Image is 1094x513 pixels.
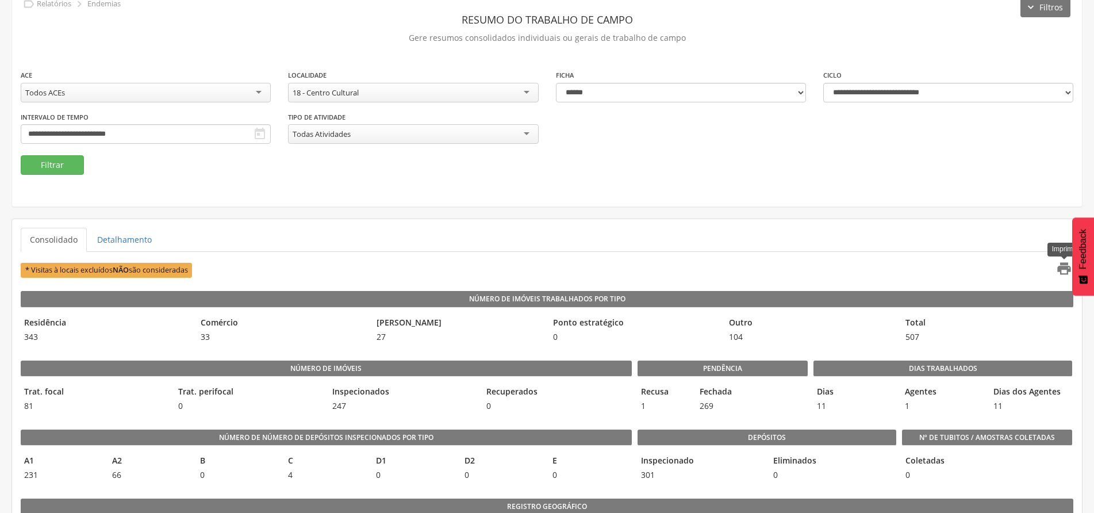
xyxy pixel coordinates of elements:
legend: Trat. perifocal [175,386,323,399]
span: 0 [461,469,543,481]
label: ACE [21,71,32,80]
span: 231 [21,469,103,481]
span: * Visitas à locais excluídos são consideradas [21,263,192,277]
legend: Depósitos [638,430,896,446]
span: 0 [770,469,896,481]
span: 301 [638,469,764,481]
span: 269 [696,400,749,412]
legend: Pendência [638,361,808,377]
span: 0 [197,469,279,481]
legend: Número de Imóveis Trabalhados por Tipo [21,291,1073,307]
b: NÃO [113,265,129,275]
legend: Inspecionado [638,455,764,468]
span: 66 [109,469,191,481]
div: Todas Atividades [293,129,351,139]
legend: E [549,455,631,468]
span: 4 [285,469,367,481]
i:  [1056,261,1072,277]
legend: Dias Trabalhados [813,361,1072,377]
legend: C [285,455,367,468]
legend: Eliminados [770,455,896,468]
label: Tipo de Atividade [288,113,346,122]
legend: Número de Número de Depósitos Inspecionados por Tipo [21,430,632,446]
button: Feedback - Mostrar pesquisa [1072,217,1094,296]
legend: Fechada [696,386,749,399]
span: 0 [373,469,455,481]
span: 11 [990,400,1072,412]
span: 343 [21,331,191,343]
span: 104 [726,331,896,343]
legend: Trat. focal [21,386,169,399]
button: Filtrar [21,155,84,175]
legend: Ponto estratégico [550,317,720,330]
span: 247 [329,400,477,412]
span: 507 [902,331,1073,343]
legend: Recusa [638,386,690,399]
legend: Outro [726,317,896,330]
legend: B [197,455,279,468]
span: 33 [197,331,368,343]
span: Feedback [1078,229,1088,269]
legend: Nº de Tubitos / Amostras coletadas [902,430,1073,446]
legend: D2 [461,455,543,468]
legend: Número de imóveis [21,361,632,377]
legend: Comércio [197,317,368,330]
span: 0 [549,469,631,481]
a: Imprimir [1049,261,1072,280]
span: 0 [175,400,323,412]
div: Todos ACEs [25,87,65,98]
legend: Coletadas [902,455,911,468]
span: 27 [373,331,544,343]
legend: Agentes [901,386,984,399]
a: Consolidado [21,228,87,252]
span: 0 [550,331,720,343]
label: Localidade [288,71,327,80]
header: Resumo do Trabalho de Campo [21,9,1073,30]
div: Imprimir [1047,243,1081,256]
div: 18 - Centro Cultural [293,87,359,98]
span: 0 [902,469,911,481]
legend: Total [902,317,1073,330]
legend: A2 [109,455,191,468]
span: 1 [638,400,690,412]
legend: Residência [21,317,191,330]
label: Ciclo [823,71,842,80]
span: 0 [483,400,631,412]
p: Gere resumos consolidados individuais ou gerais de trabalho de campo [21,30,1073,46]
legend: A1 [21,455,103,468]
legend: Dias [813,386,896,399]
legend: [PERSON_NAME] [373,317,544,330]
legend: D1 [373,455,455,468]
i:  [253,127,267,141]
legend: Recuperados [483,386,631,399]
span: 1 [901,400,984,412]
label: Ficha [556,71,574,80]
span: 11 [813,400,896,412]
span: 81 [21,400,169,412]
legend: Dias dos Agentes [990,386,1072,399]
legend: Inspecionados [329,386,477,399]
label: Intervalo de Tempo [21,113,89,122]
a: Detalhamento [88,228,161,252]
